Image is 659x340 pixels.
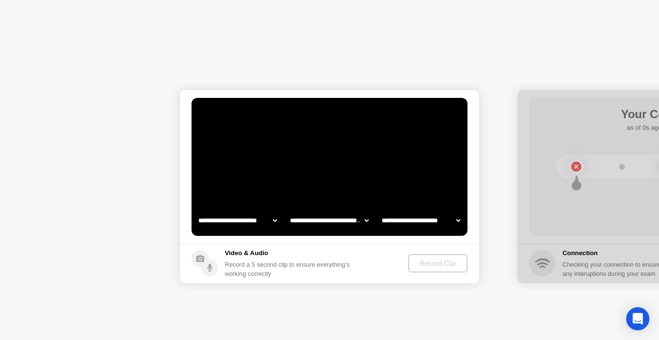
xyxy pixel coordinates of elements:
button: Record Clip [408,254,467,272]
div: Record Clip [412,259,464,267]
select: Available microphones [380,211,462,230]
h5: Video & Audio [225,248,354,258]
select: Available cameras [196,211,279,230]
select: Available speakers [288,211,371,230]
div: Record a 5 second clip to ensure everything’s working correctly [225,260,354,278]
div: Open Intercom Messenger [626,307,649,330]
